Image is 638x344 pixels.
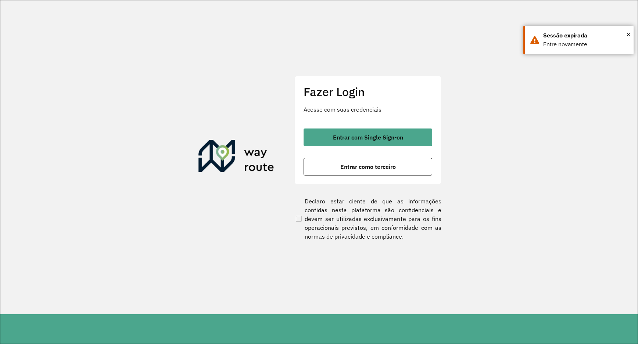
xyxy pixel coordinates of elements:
[627,29,630,40] span: ×
[333,134,403,140] span: Entrar com Single Sign-on
[304,128,432,146] button: button
[304,85,432,99] h2: Fazer Login
[294,197,441,241] label: Declaro estar ciente de que as informações contidas nesta plataforma são confidenciais e devem se...
[304,105,432,114] p: Acesse com suas credenciais
[198,140,274,175] img: Roteirizador AmbevTech
[543,31,628,40] div: Sessão expirada
[627,29,630,40] button: Close
[304,158,432,175] button: button
[340,164,396,170] span: Entrar como terceiro
[543,40,628,49] div: Entre novamente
